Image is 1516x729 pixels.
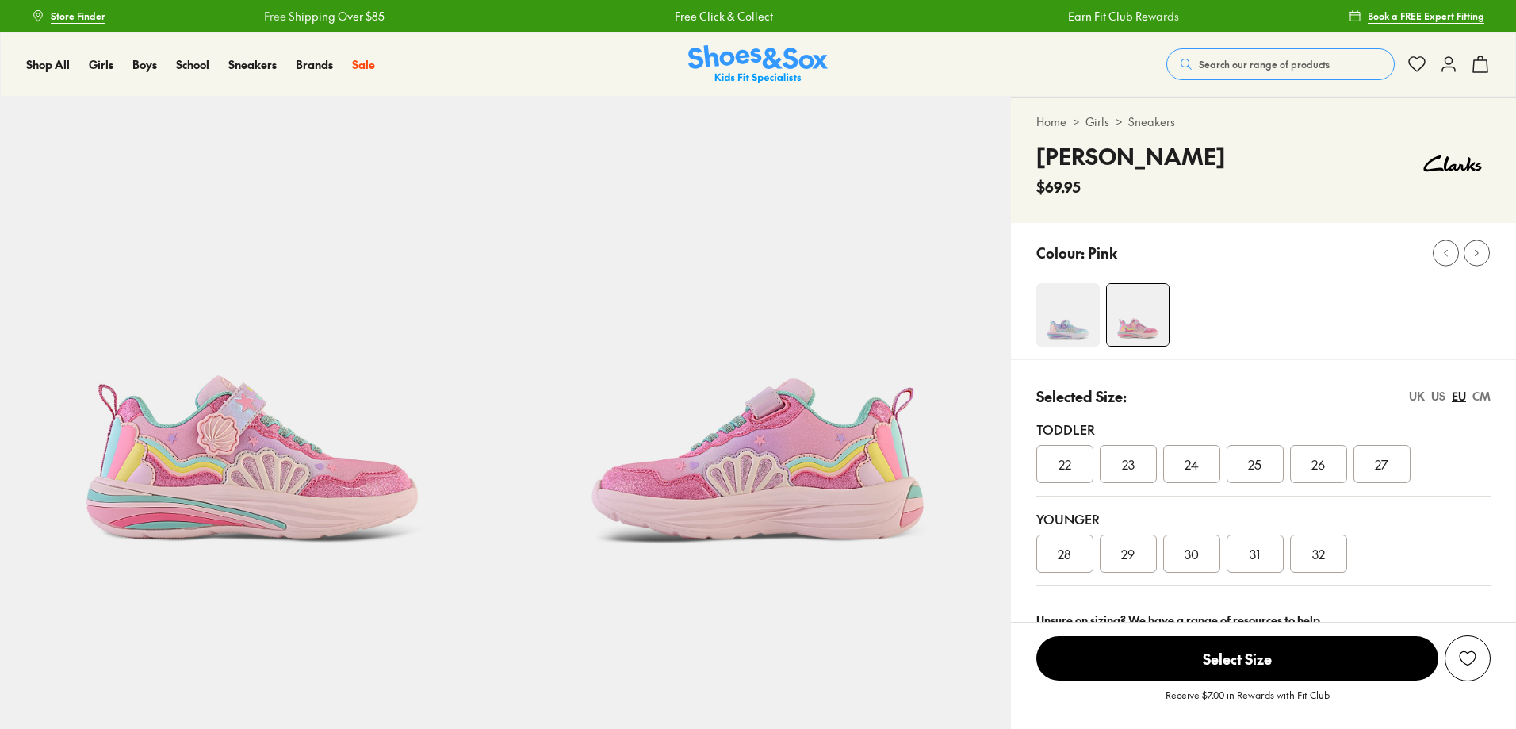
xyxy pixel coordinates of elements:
[1036,140,1225,173] h4: [PERSON_NAME]
[1166,48,1395,80] button: Search our range of products
[1036,113,1066,130] a: Home
[1445,635,1491,681] button: Add to Wishlist
[505,97,1010,602] img: Ari Pink
[1349,2,1484,30] a: Book a FREE Expert Fitting
[1088,242,1117,263] p: Pink
[1199,57,1330,71] span: Search our range of products
[1036,176,1081,198] span: $69.95
[1036,113,1491,130] div: > >
[1375,455,1388,474] span: 27
[688,45,828,84] a: Shoes & Sox
[1058,544,1071,563] span: 28
[1185,455,1199,474] span: 24
[1248,455,1261,474] span: 25
[1036,636,1438,681] span: Select Size
[1036,509,1491,528] div: Younger
[51,9,105,23] span: Store Finder
[1409,388,1425,405] div: UK
[1185,544,1199,563] span: 30
[1036,635,1438,681] button: Select Size
[1107,284,1169,346] img: Ari Pink
[1036,242,1085,263] p: Colour:
[352,56,375,73] a: Sale
[26,56,70,73] a: Shop All
[1415,140,1491,187] img: Vendor logo
[1067,8,1178,25] a: Earn Fit Club Rewards
[688,45,828,84] img: SNS_Logo_Responsive.svg
[176,56,209,72] span: School
[1312,544,1325,563] span: 32
[228,56,277,72] span: Sneakers
[1036,612,1491,628] div: Unsure on sizing? We have a range of resources to help
[1085,113,1109,130] a: Girls
[1368,9,1484,23] span: Book a FREE Expert Fitting
[1472,388,1491,405] div: CM
[1036,386,1127,407] p: Selected Size:
[1250,544,1260,563] span: 31
[296,56,333,73] a: Brands
[176,56,209,73] a: School
[1452,388,1466,405] div: EU
[1121,544,1135,563] span: 29
[89,56,113,73] a: Girls
[32,2,105,30] a: Store Finder
[263,8,384,25] a: Free Shipping Over $85
[1122,455,1135,474] span: 23
[352,56,375,72] span: Sale
[1036,283,1100,347] img: Ari Blue
[1059,455,1071,474] span: 22
[1036,420,1491,439] div: Toddler
[89,56,113,72] span: Girls
[674,8,772,25] a: Free Click & Collect
[132,56,157,72] span: Boys
[1311,455,1325,474] span: 26
[296,56,333,72] span: Brands
[132,56,157,73] a: Boys
[26,56,70,72] span: Shop All
[1166,688,1330,716] p: Receive $7.00 in Rewards with Fit Club
[1431,388,1445,405] div: US
[1128,113,1175,130] a: Sneakers
[228,56,277,73] a: Sneakers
